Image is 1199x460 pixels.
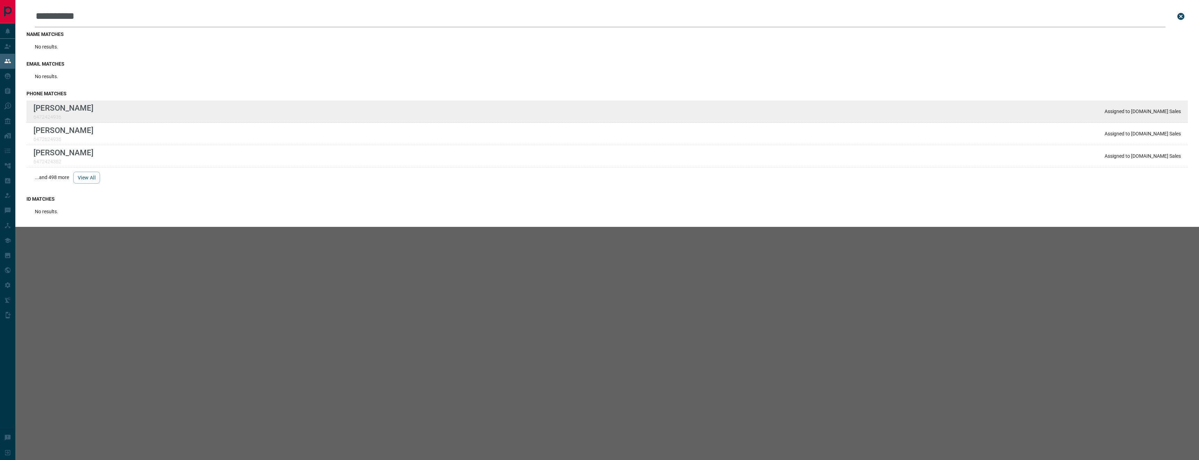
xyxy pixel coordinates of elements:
p: Assigned to [DOMAIN_NAME] Sales [1105,153,1181,159]
p: No results. [35,209,58,214]
p: [PERSON_NAME] [33,126,93,135]
p: [PERSON_NAME] [33,148,93,157]
button: close search bar [1174,9,1188,23]
div: ...and 498 more [26,168,1188,188]
p: No results. [35,44,58,50]
p: 6472424936 [33,114,93,120]
p: 6472424362 [33,159,93,164]
button: view all [73,172,100,184]
p: [PERSON_NAME] [33,103,93,112]
p: No results. [35,74,58,79]
h3: id matches [26,196,1188,202]
p: 6472624936 [33,136,93,142]
h3: phone matches [26,91,1188,96]
h3: name matches [26,31,1188,37]
p: Assigned to [DOMAIN_NAME] Sales [1105,109,1181,114]
h3: email matches [26,61,1188,67]
p: Assigned to [DOMAIN_NAME] Sales [1105,131,1181,136]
